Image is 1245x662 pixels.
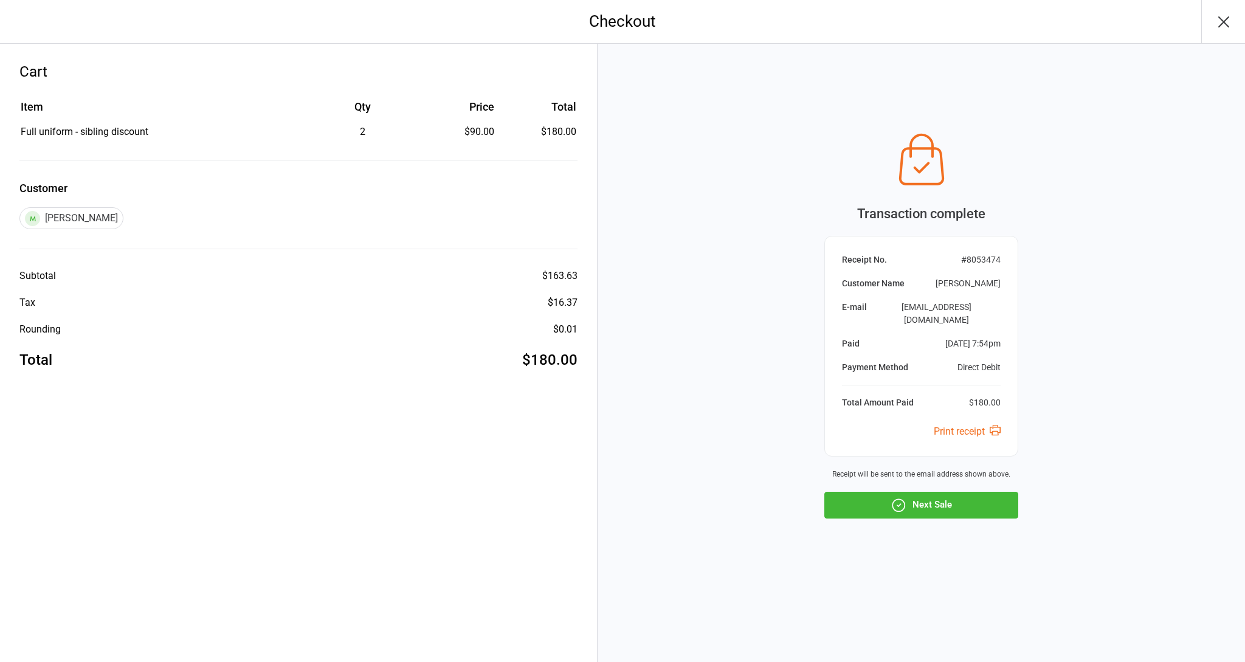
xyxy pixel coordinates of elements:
div: [PERSON_NAME] [19,207,123,229]
div: Price [424,98,494,115]
div: [DATE] 7:54pm [945,337,1001,350]
div: [PERSON_NAME] [936,277,1001,290]
th: Item [21,98,302,123]
div: Customer Name [842,277,905,290]
label: Customer [19,180,578,196]
div: Tax [19,295,35,310]
div: $0.01 [553,322,578,337]
div: Paid [842,337,860,350]
div: # 8053474 [961,253,1001,266]
div: $90.00 [424,125,494,139]
div: $16.37 [548,295,578,310]
th: Total [499,98,577,123]
button: Next Sale [824,492,1018,519]
div: Cart [19,61,578,83]
div: Total [19,349,52,371]
th: Qty [303,98,423,123]
a: Print receipt [934,426,1001,437]
div: $180.00 [522,349,578,371]
div: $180.00 [969,396,1001,409]
div: Receipt No. [842,253,887,266]
td: $180.00 [499,125,577,139]
div: $163.63 [542,269,578,283]
span: Full uniform - sibling discount [21,126,148,137]
div: Total Amount Paid [842,396,914,409]
div: Transaction complete [824,204,1018,224]
div: [EMAIL_ADDRESS][DOMAIN_NAME] [872,301,1001,326]
div: 2 [303,125,423,139]
div: Payment Method [842,361,908,374]
div: E-mail [842,301,867,326]
div: Direct Debit [957,361,1001,374]
div: Subtotal [19,269,56,283]
div: Receipt will be sent to the email address shown above. [824,469,1018,480]
div: Rounding [19,322,61,337]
